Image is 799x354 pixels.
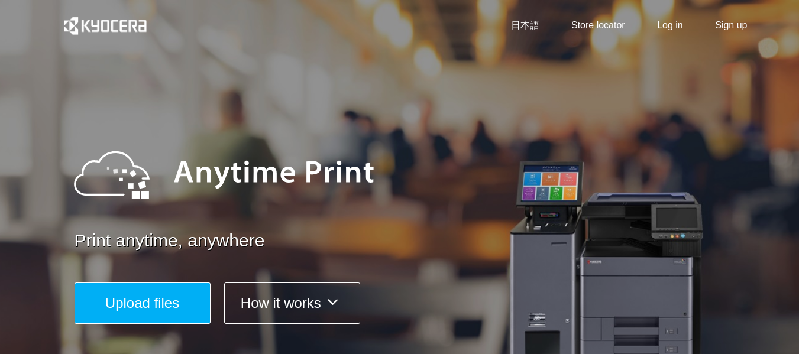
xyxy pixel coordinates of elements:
a: Print anytime, anywhere [75,228,755,254]
a: Log in [657,19,683,33]
button: How it works [224,282,360,324]
a: Sign up [715,19,747,33]
span: Upload files [105,295,179,311]
a: Store locator [571,19,625,33]
button: Upload files [75,282,211,324]
a: 日本語 [511,19,539,33]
